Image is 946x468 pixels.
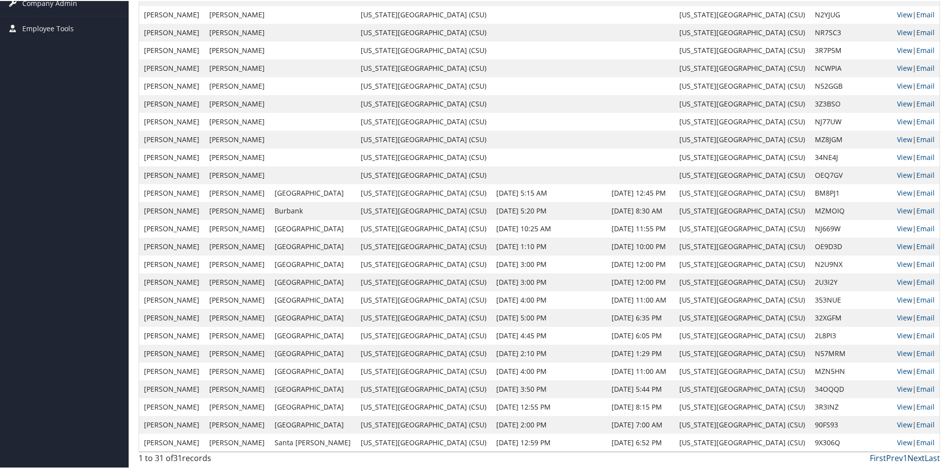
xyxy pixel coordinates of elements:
td: 2L8PI3 [810,326,892,344]
a: Last [925,452,940,463]
td: [DATE] 11:00 AM [607,290,674,308]
td: [US_STATE][GEOGRAPHIC_DATA] (CSU) [356,326,491,344]
td: [GEOGRAPHIC_DATA] [270,362,356,379]
td: [PERSON_NAME] [204,362,270,379]
td: [US_STATE][GEOGRAPHIC_DATA] (CSU) [674,112,810,130]
a: Email [916,187,935,197]
td: [PERSON_NAME] [139,308,204,326]
td: [DATE] 12:59 PM [491,433,607,451]
td: [GEOGRAPHIC_DATA] [270,415,356,433]
td: [US_STATE][GEOGRAPHIC_DATA] (CSU) [356,397,491,415]
td: [PERSON_NAME] [204,94,270,112]
a: View [897,312,912,321]
a: View [897,348,912,357]
a: Email [916,169,935,179]
td: [DATE] 4:45 PM [491,326,607,344]
td: 3R7P5M [810,41,892,58]
td: [US_STATE][GEOGRAPHIC_DATA] (CSU) [674,415,810,433]
td: [US_STATE][GEOGRAPHIC_DATA] (CSU) [356,344,491,362]
a: Email [916,80,935,90]
td: [PERSON_NAME] [204,130,270,148]
td: [US_STATE][GEOGRAPHIC_DATA] (CSU) [356,76,491,94]
td: | [892,290,940,308]
td: [DATE] 12:55 PM [491,397,607,415]
td: MZMOIQ [810,201,892,219]
a: Email [916,348,935,357]
td: [PERSON_NAME] [204,201,270,219]
a: Email [916,276,935,286]
td: [GEOGRAPHIC_DATA] [270,219,356,237]
td: [PERSON_NAME] [139,272,204,290]
td: N52GGB [810,76,892,94]
td: [US_STATE][GEOGRAPHIC_DATA] (CSU) [674,76,810,94]
td: [PERSON_NAME] [204,344,270,362]
td: [PERSON_NAME] [204,148,270,165]
td: | [892,255,940,272]
td: [GEOGRAPHIC_DATA] [270,272,356,290]
a: View [897,383,912,393]
td: MZ8JGM [810,130,892,148]
td: [PERSON_NAME] [204,23,270,41]
td: [PERSON_NAME] [204,183,270,201]
td: [US_STATE][GEOGRAPHIC_DATA] (CSU) [674,308,810,326]
td: | [892,237,940,255]
td: [US_STATE][GEOGRAPHIC_DATA] (CSU) [356,112,491,130]
td: [US_STATE][GEOGRAPHIC_DATA] (CSU) [356,148,491,165]
td: [US_STATE][GEOGRAPHIC_DATA] (CSU) [674,23,810,41]
td: [GEOGRAPHIC_DATA] [270,397,356,415]
td: [US_STATE][GEOGRAPHIC_DATA] (CSU) [674,344,810,362]
td: 3Z3BSO [810,94,892,112]
td: [DATE] 4:00 PM [491,362,607,379]
span: 31 [173,452,182,463]
td: | [892,308,940,326]
td: [DATE] 8:30 AM [607,201,674,219]
td: [US_STATE][GEOGRAPHIC_DATA] (CSU) [356,94,491,112]
td: | [892,148,940,165]
td: [US_STATE][GEOGRAPHIC_DATA] (CSU) [356,290,491,308]
td: [PERSON_NAME] [139,433,204,451]
a: Email [916,330,935,339]
td: [US_STATE][GEOGRAPHIC_DATA] (CSU) [674,397,810,415]
td: 2U3I2Y [810,272,892,290]
td: [US_STATE][GEOGRAPHIC_DATA] (CSU) [356,23,491,41]
a: View [897,365,912,375]
td: [GEOGRAPHIC_DATA] [270,326,356,344]
td: [DATE] 2:10 PM [491,344,607,362]
td: [US_STATE][GEOGRAPHIC_DATA] (CSU) [356,130,491,148]
a: Email [916,241,935,250]
td: NJ77UW [810,112,892,130]
td: [DATE] 12:45 PM [607,183,674,201]
td: OEQ7GV [810,165,892,183]
a: 1 [903,452,907,463]
td: [US_STATE][GEOGRAPHIC_DATA] (CSU) [356,183,491,201]
td: [US_STATE][GEOGRAPHIC_DATA] (CSU) [674,165,810,183]
td: [US_STATE][GEOGRAPHIC_DATA] (CSU) [674,148,810,165]
td: 353NUE [810,290,892,308]
td: [DATE] 5:20 PM [491,201,607,219]
td: [US_STATE][GEOGRAPHIC_DATA] (CSU) [674,41,810,58]
td: [US_STATE][GEOGRAPHIC_DATA] (CSU) [674,201,810,219]
td: 9X306Q [810,433,892,451]
a: View [897,401,912,411]
td: [PERSON_NAME] [204,290,270,308]
td: [GEOGRAPHIC_DATA] [270,379,356,397]
td: | [892,326,940,344]
td: | [892,41,940,58]
td: [PERSON_NAME] [139,94,204,112]
td: [PERSON_NAME] [204,255,270,272]
td: NJ669W [810,219,892,237]
td: [PERSON_NAME] [204,112,270,130]
td: [PERSON_NAME] [139,5,204,23]
a: Email [916,419,935,428]
td: [US_STATE][GEOGRAPHIC_DATA] (CSU) [356,165,491,183]
td: [GEOGRAPHIC_DATA] [270,183,356,201]
td: [PERSON_NAME] [139,76,204,94]
td: [US_STATE][GEOGRAPHIC_DATA] (CSU) [356,379,491,397]
td: [US_STATE][GEOGRAPHIC_DATA] (CSU) [356,255,491,272]
a: Email [916,98,935,107]
td: [PERSON_NAME] [139,379,204,397]
a: Email [916,259,935,268]
td: N2U9NX [810,255,892,272]
a: Email [916,294,935,304]
a: View [897,259,912,268]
